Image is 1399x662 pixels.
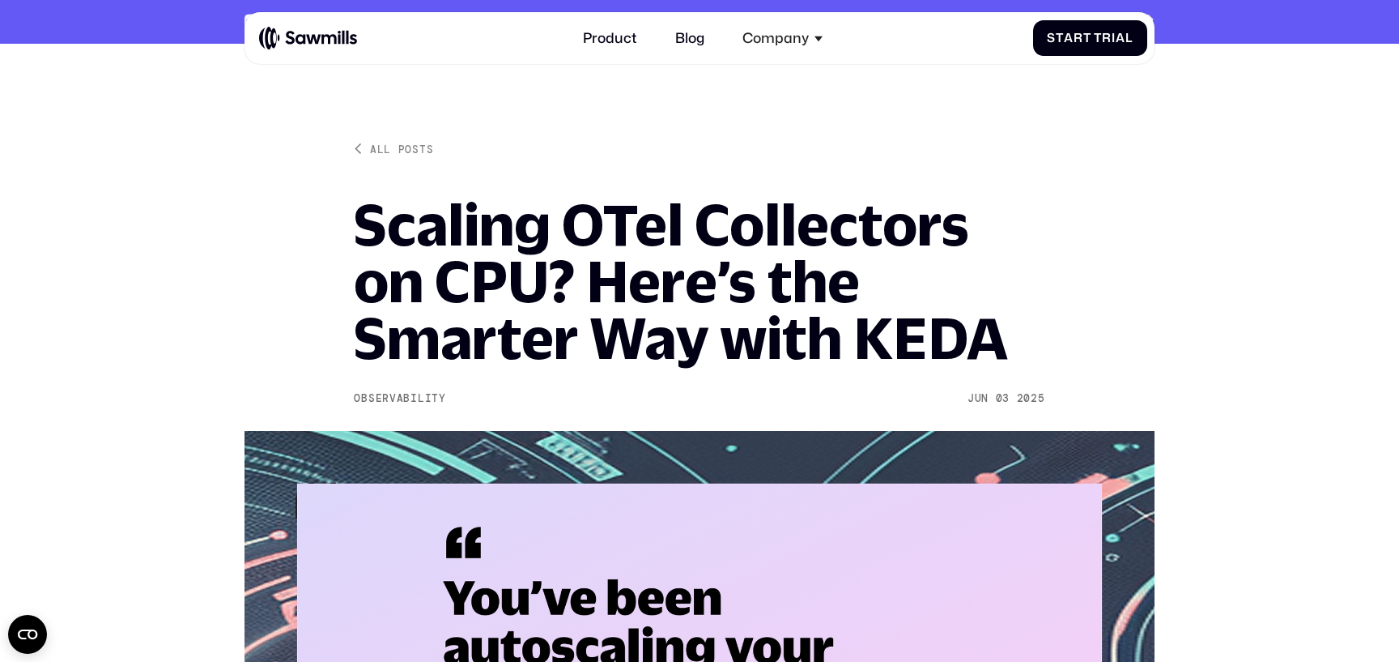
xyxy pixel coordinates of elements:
[1094,31,1102,45] span: T
[354,142,433,156] a: All posts
[1064,31,1074,45] span: a
[1017,392,1045,405] div: 2025
[572,19,647,58] a: Product
[354,392,445,405] div: Observability
[1074,31,1083,45] span: r
[1112,31,1116,45] span: i
[8,615,47,654] button: Open CMP widget
[732,19,833,58] div: Company
[967,392,989,405] div: Jun
[742,30,809,47] div: Company
[354,196,1044,366] h1: Scaling OTel Collectors on CPU? Here’s the Smarter Way with KEDA
[1102,31,1112,45] span: r
[1083,31,1091,45] span: t
[996,392,1010,405] div: 03
[1047,31,1056,45] span: S
[1116,31,1125,45] span: a
[665,19,715,58] a: Blog
[1033,20,1147,56] a: StartTrial
[1056,31,1064,45] span: t
[370,142,433,156] div: All posts
[1125,31,1133,45] span: l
